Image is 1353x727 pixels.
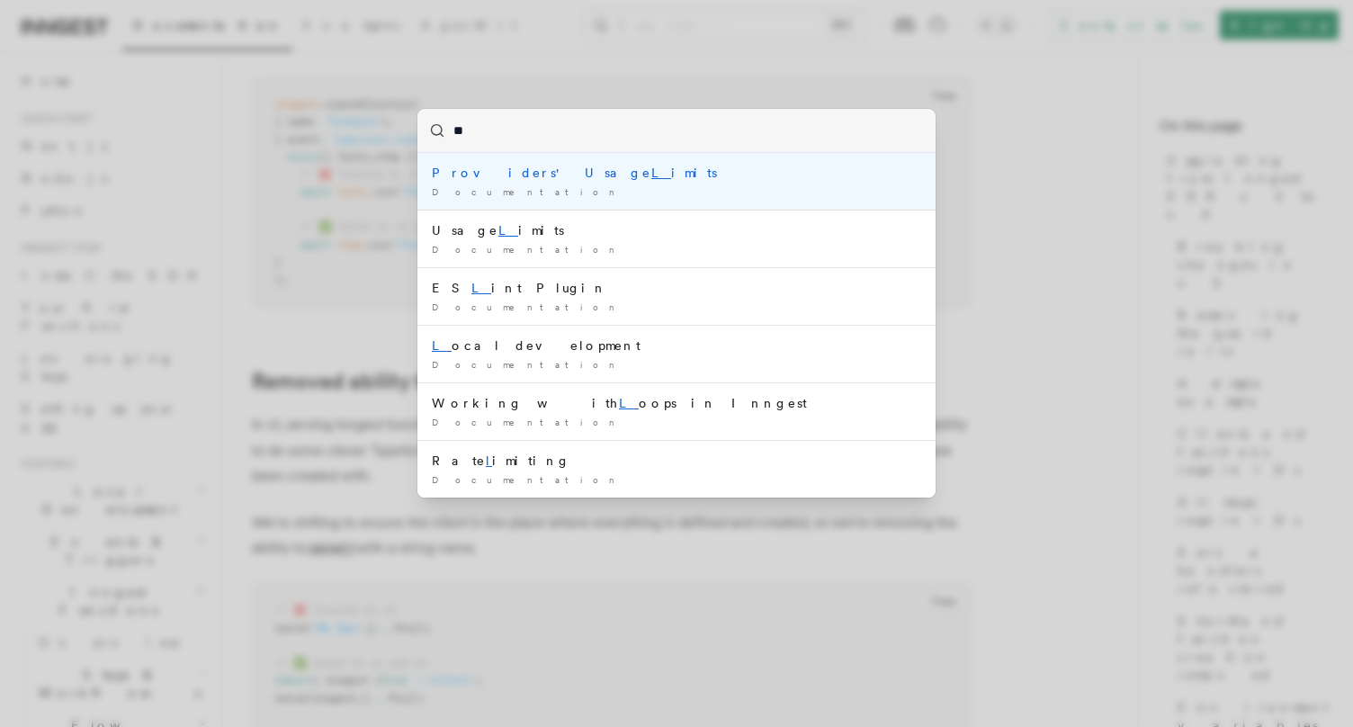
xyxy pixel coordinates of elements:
span: Documentation [432,474,622,485]
mark: L [471,281,491,295]
span: Documentation [432,244,622,255]
div: Providers' Usage imits [432,164,921,182]
mark: L [619,396,639,410]
span: Documentation [432,417,622,427]
span: Documentation [432,301,622,312]
mark: L [498,223,518,238]
mark: L [651,166,671,180]
span: Documentation [432,359,622,370]
div: Rate imiting [432,452,921,470]
div: Working with oops in Inngest [432,394,921,412]
span: Documentation [432,186,622,197]
mark: l [486,453,492,468]
div: ES int Plugin [432,279,921,297]
div: Usage imits [432,221,921,239]
mark: L [432,338,452,353]
div: ocal development [432,337,921,355]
